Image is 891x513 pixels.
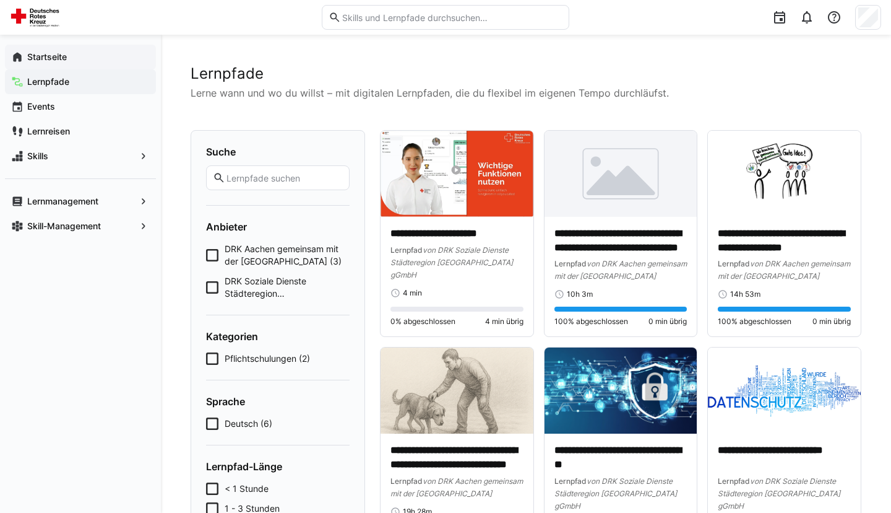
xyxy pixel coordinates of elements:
span: Lernpfad [718,476,750,486]
h2: Lernpfade [191,64,861,83]
img: image [544,131,697,217]
input: Lernpfade suchen [225,172,343,183]
span: 14h 53m [730,289,760,299]
span: Deutsch (6) [225,418,272,430]
span: 100% abgeschlossen [554,317,628,327]
span: < 1 Stunde [225,483,269,495]
span: Lernpfad [390,476,423,486]
input: Skills und Lernpfade durchsuchen… [341,12,562,23]
h4: Suche [206,146,350,158]
span: 4 min übrig [485,317,523,327]
span: 100% abgeschlossen [718,317,791,327]
span: Pflichtschulungen (2) [225,353,310,365]
span: von DRK Soziale Dienste Städteregion [GEOGRAPHIC_DATA] gGmbH [390,245,513,279]
img: image [708,131,861,217]
span: Lernpfad [554,476,587,486]
span: Lernpfad [554,259,587,268]
img: image [708,348,861,434]
span: Lernpfad [718,259,750,268]
h4: Lernpfad-Länge [206,460,350,473]
span: 0% abgeschlossen [390,317,455,327]
span: von DRK Aachen gemeinsam mit der [GEOGRAPHIC_DATA] [390,476,523,498]
span: von DRK Soziale Dienste Städteregion [GEOGRAPHIC_DATA] gGmbH [554,476,677,511]
span: DRK Soziale Dienste Städteregion [GEOGRAPHIC_DATA] gGmbH (3) [225,275,350,300]
img: image [544,348,697,434]
span: 4 min [403,288,422,298]
span: von DRK Soziale Dienste Städteregion [GEOGRAPHIC_DATA] gGmbH [718,476,840,511]
img: image [381,131,533,217]
span: Lernpfad [390,245,423,255]
p: Lerne wann und wo du willst – mit digitalen Lernpfaden, die du flexibel im eigenen Tempo durchläu... [191,85,861,100]
span: von DRK Aachen gemeinsam mit der [GEOGRAPHIC_DATA] [718,259,850,281]
h4: Anbieter [206,221,350,233]
h4: Kategorien [206,330,350,343]
span: 10h 3m [567,289,593,299]
span: von DRK Aachen gemeinsam mit der [GEOGRAPHIC_DATA] [554,259,687,281]
img: image [381,348,533,434]
h4: Sprache [206,395,350,408]
span: 0 min übrig [648,317,687,327]
span: DRK Aachen gemeinsam mit der [GEOGRAPHIC_DATA] (3) [225,243,350,268]
span: 0 min übrig [812,317,851,327]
